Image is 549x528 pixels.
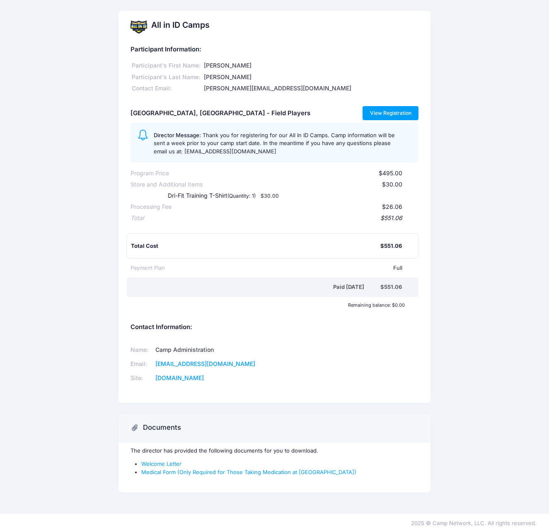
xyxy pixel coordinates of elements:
[151,191,324,200] div: Dri-Fit Training T-Shirt
[131,343,153,357] td: Name:
[131,264,165,272] div: Payment Plan
[203,73,418,82] div: [PERSON_NAME]
[155,360,255,367] a: [EMAIL_ADDRESS][DOMAIN_NAME]
[380,242,402,250] div: $551.06
[131,447,418,455] p: The director has provided the following documents for you to download.
[131,214,144,223] div: Total
[131,357,153,371] td: Email:
[203,61,418,70] div: [PERSON_NAME]
[141,460,181,467] a: Welcome Letter
[151,20,210,30] h2: All in ID Camps
[144,214,402,223] div: $551.06
[165,264,402,272] div: Full
[203,180,402,189] div: $30.00
[411,520,537,526] span: 2025 © Camp Network, LLC. All rights reserved.
[126,303,409,308] div: Remaining balance: $0.00
[143,424,181,432] h3: Documents
[131,324,418,331] h5: Contact Information:
[380,283,402,291] div: $551.06
[153,343,264,357] td: Camp Administration
[132,283,380,291] div: Paid [DATE]
[261,193,279,199] small: $30.00
[131,73,203,82] div: Participant's Last Name:
[172,203,402,211] div: $26.06
[379,170,402,177] span: $495.00
[131,61,203,70] div: Participant's First Name:
[131,203,172,211] div: Processing Fee
[131,46,418,53] h5: Participant Information:
[131,371,153,385] td: Site:
[154,132,395,155] span: Thank you for registering for our All In ID Camps. Camp information will be sent a week prior to ...
[131,84,203,93] div: Contact Email:
[131,242,380,250] div: Total Cost
[227,193,256,199] small: (Quantity: 1)
[154,132,201,138] span: Director Message:
[141,469,356,475] a: Medical Form (Only Required for Those Taking Medication at [GEOGRAPHIC_DATA])
[131,110,310,117] h5: [GEOGRAPHIC_DATA], [GEOGRAPHIC_DATA] - Field Players
[203,84,418,93] div: [PERSON_NAME][EMAIL_ADDRESS][DOMAIN_NAME]
[131,180,203,189] div: Store and Additional Items
[363,106,418,120] a: View Registration
[131,169,169,178] div: Program Price
[155,374,204,381] a: [DOMAIN_NAME]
